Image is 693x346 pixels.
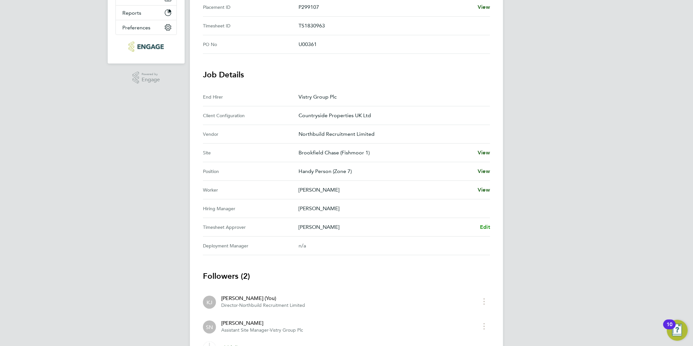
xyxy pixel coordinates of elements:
a: View [478,3,490,11]
span: Assistant Site Manager [221,327,269,333]
img: northbuildrecruit-logo-retina.png [129,41,163,52]
span: KJ [207,299,212,306]
div: PO No [203,40,299,48]
div: Vendor [203,130,299,138]
span: Preferences [122,24,150,31]
a: Go to home page [115,41,177,52]
div: Timesheet ID [203,22,299,30]
a: Edit [480,223,490,231]
div: Timesheet Approver [203,223,299,231]
span: Edit [480,224,490,230]
button: timesheet menu [478,296,490,307]
div: Worker [203,186,299,194]
span: · [269,327,270,333]
p: Countryside Properties UK Ltd [299,112,485,119]
p: TS1830963 [299,22,485,30]
div: Placement ID [203,3,299,11]
a: View [478,167,490,175]
div: Hiring Manager [203,205,299,212]
div: [PERSON_NAME] [221,319,303,327]
p: Northbuild Recruitment Limited [299,130,485,138]
span: Vistry Group Plc [270,327,303,333]
a: View [478,149,490,157]
div: Position [203,167,299,175]
p: Brookfield Chase (Fishmoor 1) [299,149,472,157]
p: [PERSON_NAME] [299,186,472,194]
div: 10 [667,324,672,333]
span: Engage [142,77,160,83]
button: timesheet menu [478,321,490,331]
div: Site [203,149,299,157]
div: Simon Nangle [203,321,216,334]
h3: Followers (2) [203,271,490,281]
span: View [478,187,490,193]
span: SN [206,323,213,331]
button: Reports [116,6,177,20]
a: View [478,186,490,194]
div: [PERSON_NAME] (You) [221,294,305,302]
div: Deployment Manager [203,242,299,250]
p: U00361 [299,40,485,48]
h3: Job Details [203,70,490,80]
span: Reports [122,10,141,16]
span: Director [221,303,238,308]
p: [PERSON_NAME] [299,205,485,212]
p: Vistry Group Plc [299,93,485,101]
p: [PERSON_NAME] [299,223,475,231]
span: Northbuild Recruitment Limited [239,303,305,308]
span: View [478,168,490,174]
div: Kirsty Jones (You) [203,296,216,309]
p: P299107 [299,3,472,11]
span: Powered by [142,71,160,77]
p: Handy Person (Zone 7) [299,167,472,175]
span: View [478,149,490,156]
span: · [238,303,239,308]
div: n/a [299,242,480,250]
div: End Hirer [203,93,299,101]
div: Client Configuration [203,112,299,119]
a: Powered byEngage [132,71,160,84]
span: View [478,4,490,10]
button: Open Resource Center, 10 new notifications [667,320,688,341]
button: Preferences [116,20,177,35]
